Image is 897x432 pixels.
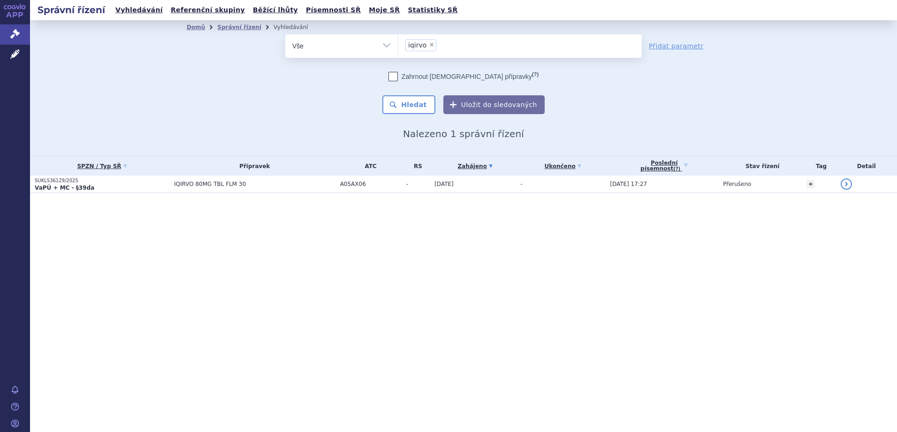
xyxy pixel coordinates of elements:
[520,160,605,173] a: Ukončeno
[406,181,430,187] span: -
[366,4,403,16] a: Moje SŘ
[836,156,897,176] th: Detail
[274,20,320,34] li: Vyhledávání
[303,4,364,16] a: Písemnosti SŘ
[841,178,852,190] a: detail
[408,42,426,48] span: iqirvo
[113,4,166,16] a: Vyhledávání
[402,156,430,176] th: RS
[610,181,647,187] span: [DATE] 17:27
[439,39,444,51] input: iqirvo
[723,181,751,187] span: Přerušeno
[174,181,335,187] span: IQIRVO 80MG TBL FLM 30
[520,181,522,187] span: -
[802,156,836,176] th: Tag
[340,181,402,187] span: A05AX06
[403,128,524,139] span: Nalezeno 1 správní řízení
[35,177,169,184] p: SUKLS36129/2025
[335,156,402,176] th: ATC
[718,156,802,176] th: Stav řízení
[30,3,113,16] h2: Správní řízení
[168,4,248,16] a: Referenční skupiny
[187,24,205,31] a: Domů
[610,156,718,176] a: Poslednípísemnost(?)
[649,41,704,51] a: Přidat parametr
[217,24,261,31] a: Správní řízení
[429,42,434,47] span: ×
[35,160,169,173] a: SPZN / Typ SŘ
[434,181,454,187] span: [DATE]
[388,72,539,81] label: Zahrnout [DEMOGRAPHIC_DATA] přípravky
[382,95,435,114] button: Hledat
[169,156,335,176] th: Přípravek
[35,185,94,191] strong: VaPÚ + MC - §39da
[443,95,545,114] button: Uložit do sledovaných
[532,71,539,77] abbr: (?)
[405,4,460,16] a: Statistiky SŘ
[250,4,301,16] a: Běžící lhůty
[434,160,516,173] a: Zahájeno
[673,166,680,172] abbr: (?)
[806,180,815,188] a: +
